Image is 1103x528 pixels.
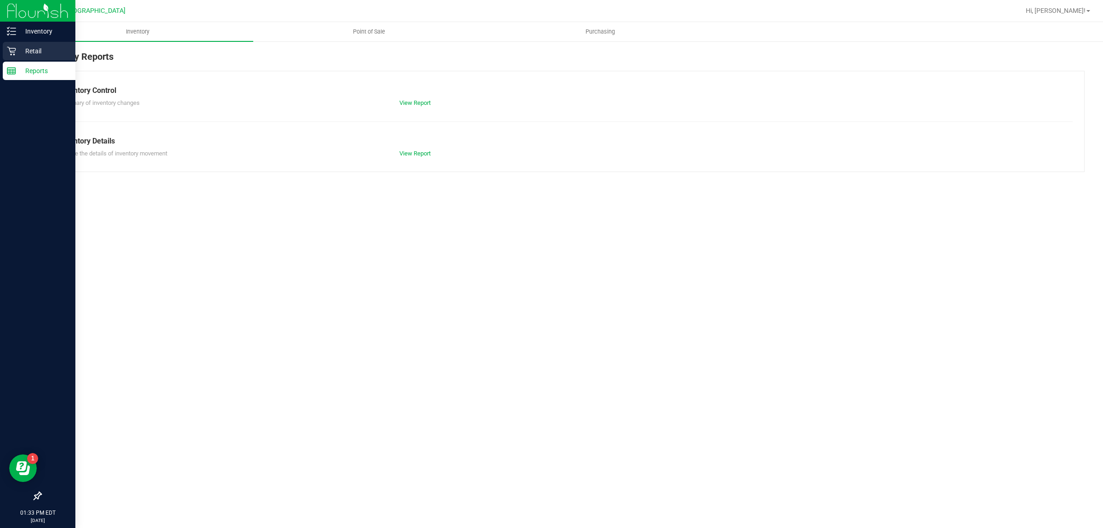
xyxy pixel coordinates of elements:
[4,509,71,517] p: 01:33 PM EDT
[40,50,1085,71] div: Inventory Reports
[59,85,1066,96] div: Inventory Control
[114,28,162,36] span: Inventory
[59,99,140,106] span: Summary of inventory changes
[22,22,253,41] a: Inventory
[63,7,125,15] span: [GEOGRAPHIC_DATA]
[59,136,1066,147] div: Inventory Details
[9,454,37,482] iframe: Resource center
[27,453,38,464] iframe: Resource center unread badge
[341,28,398,36] span: Point of Sale
[399,150,431,157] a: View Report
[16,26,71,37] p: Inventory
[484,22,716,41] a: Purchasing
[253,22,484,41] a: Point of Sale
[16,65,71,76] p: Reports
[7,46,16,56] inline-svg: Retail
[4,517,71,524] p: [DATE]
[7,66,16,75] inline-svg: Reports
[399,99,431,106] a: View Report
[7,27,16,36] inline-svg: Inventory
[16,46,71,57] p: Retail
[59,150,167,157] span: Explore the details of inventory movement
[573,28,627,36] span: Purchasing
[1026,7,1086,14] span: Hi, [PERSON_NAME]!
